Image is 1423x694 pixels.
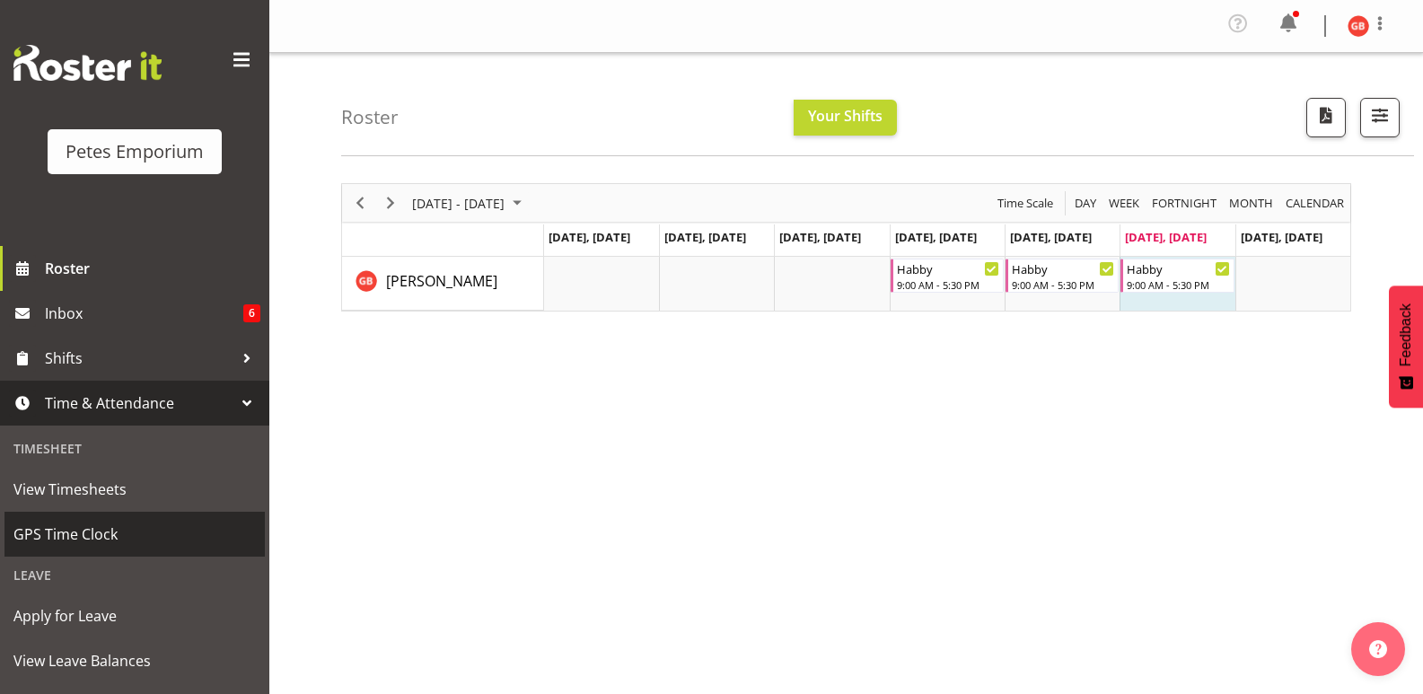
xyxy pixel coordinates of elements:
[1072,192,1100,215] button: Timeline Day
[1012,259,1114,277] div: Habby
[1107,192,1141,215] span: Week
[375,184,406,222] div: Next
[779,229,861,245] span: [DATE], [DATE]
[13,521,256,548] span: GPS Time Clock
[1283,192,1348,215] button: Month
[1348,15,1369,37] img: gillian-byford11184.jpg
[1389,286,1423,408] button: Feedback - Show survey
[1226,192,1277,215] button: Timeline Month
[13,476,256,503] span: View Timesheets
[45,300,243,327] span: Inbox
[243,304,260,322] span: 6
[1360,98,1400,137] button: Filter Shifts
[1241,229,1322,245] span: [DATE], [DATE]
[1006,259,1119,293] div: Gillian Byford"s event - Habby Begin From Friday, August 29, 2025 at 9:00:00 AM GMT+12:00 Ends At...
[1012,277,1114,292] div: 9:00 AM - 5:30 PM
[4,557,265,593] div: Leave
[13,602,256,629] span: Apply for Leave
[13,45,162,81] img: Rosterit website logo
[895,229,977,245] span: [DATE], [DATE]
[1149,192,1220,215] button: Fortnight
[348,192,373,215] button: Previous
[1150,192,1218,215] span: Fortnight
[1125,229,1207,245] span: [DATE], [DATE]
[4,638,265,683] a: View Leave Balances
[1127,277,1229,292] div: 9:00 AM - 5:30 PM
[1106,192,1143,215] button: Timeline Week
[995,192,1057,215] button: Time Scale
[664,229,746,245] span: [DATE], [DATE]
[1306,98,1346,137] button: Download a PDF of the roster according to the set date range.
[1010,229,1092,245] span: [DATE], [DATE]
[4,467,265,512] a: View Timesheets
[891,259,1004,293] div: Gillian Byford"s event - Habby Begin From Thursday, August 28, 2025 at 9:00:00 AM GMT+12:00 Ends ...
[386,271,497,291] span: [PERSON_NAME]
[1284,192,1346,215] span: calendar
[897,277,999,292] div: 9:00 AM - 5:30 PM
[342,257,544,311] td: Gillian Byford resource
[13,647,256,674] span: View Leave Balances
[341,107,399,127] h4: Roster
[4,430,265,467] div: Timesheet
[379,192,403,215] button: Next
[1120,259,1234,293] div: Gillian Byford"s event - Habby Begin From Saturday, August 30, 2025 at 9:00:00 AM GMT+12:00 Ends ...
[549,229,630,245] span: [DATE], [DATE]
[808,106,883,126] span: Your Shifts
[1398,303,1414,366] span: Feedback
[45,390,233,417] span: Time & Attendance
[544,257,1350,311] table: Timeline Week of August 30, 2025
[66,138,204,165] div: Petes Emporium
[1369,640,1387,658] img: help-xxl-2.png
[45,255,260,282] span: Roster
[897,259,999,277] div: Habby
[1227,192,1275,215] span: Month
[410,192,506,215] span: [DATE] - [DATE]
[794,100,897,136] button: Your Shifts
[341,183,1351,312] div: Timeline Week of August 30, 2025
[45,345,233,372] span: Shifts
[1073,192,1098,215] span: Day
[409,192,530,215] button: August 25 - 31, 2025
[345,184,375,222] div: Previous
[4,512,265,557] a: GPS Time Clock
[996,192,1055,215] span: Time Scale
[386,270,497,292] a: [PERSON_NAME]
[4,593,265,638] a: Apply for Leave
[1127,259,1229,277] div: Habby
